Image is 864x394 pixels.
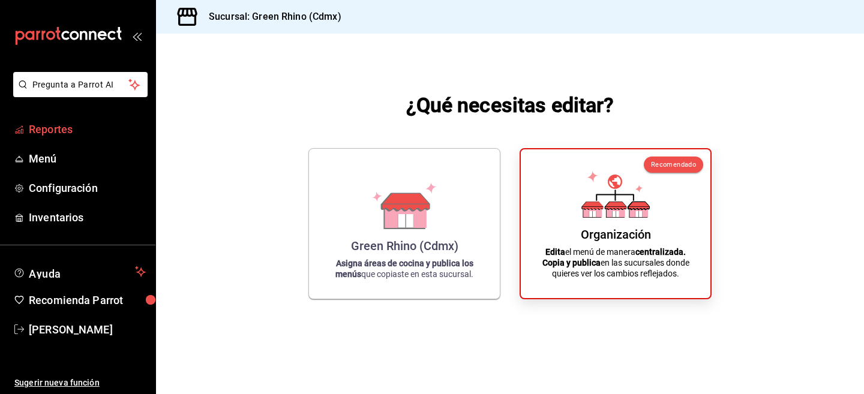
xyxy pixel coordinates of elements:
h1: ¿Qué necesitas editar? [406,91,614,119]
strong: Copia y publica [542,258,601,267]
button: Pregunta a Parrot AI [13,72,148,97]
span: Configuración [29,180,146,196]
span: Menú [29,151,146,167]
button: open_drawer_menu [132,31,142,41]
span: Recomendado [651,161,696,169]
span: Sugerir nueva función [14,377,146,389]
p: que copiaste en esta sucursal. [323,258,485,279]
span: [PERSON_NAME] [29,321,146,338]
strong: centralizada. [635,247,686,257]
strong: Edita [545,247,565,257]
div: Organización [581,227,651,242]
strong: Asigna áreas de cocina y publica los menús [335,258,473,279]
p: el menú de manera en las sucursales donde quieres ver los cambios reflejados. [535,246,696,279]
span: Ayuda [29,264,130,279]
span: Reportes [29,121,146,137]
a: Pregunta a Parrot AI [8,87,148,100]
span: Inventarios [29,209,146,225]
span: Recomienda Parrot [29,292,146,308]
span: Pregunta a Parrot AI [32,79,129,91]
h3: Sucursal: Green Rhino (Cdmx) [199,10,341,24]
div: Green Rhino (Cdmx) [351,239,458,253]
